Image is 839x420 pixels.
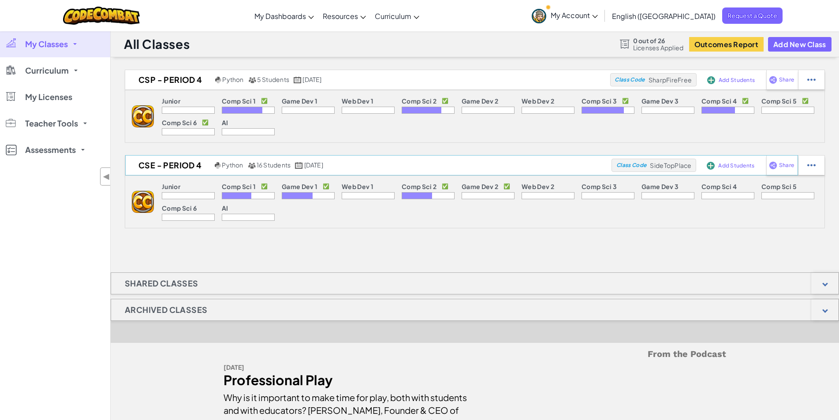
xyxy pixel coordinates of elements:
[257,75,289,83] span: 5 Students
[257,161,291,169] span: 16 Students
[215,77,222,83] img: python.png
[615,77,645,82] span: Class Code
[582,183,617,190] p: Comp Sci 3
[532,9,546,23] img: avatar
[304,161,323,169] span: [DATE]
[342,183,373,190] p: Web Dev 1
[125,159,612,172] a: CSE - Period 4 Python 16 Students [DATE]
[132,105,154,127] img: logo
[111,299,221,321] h1: Archived Classes
[707,162,715,170] img: IconAddStudents.svg
[222,75,243,83] span: Python
[302,75,321,83] span: [DATE]
[222,183,256,190] p: Comp Sci 1
[503,183,510,190] p: ✅
[250,4,318,28] a: My Dashboards
[633,37,684,44] span: 0 out of 26
[462,97,498,104] p: Game Dev 2
[527,2,602,30] a: My Account
[402,183,436,190] p: Comp Sci 2
[162,119,197,126] p: Comp Sci 6
[103,170,110,183] span: ◀
[282,97,317,104] p: Game Dev 1
[701,97,737,104] p: Comp Sci 4
[202,119,209,126] p: ✅
[768,37,832,52] button: Add New Class
[650,161,691,169] span: SideTopPlace
[25,67,69,74] span: Curriculum
[649,76,692,84] span: SharpFireFree
[522,97,554,104] p: Web Dev 2
[608,4,720,28] a: English ([GEOGRAPHIC_DATA])
[162,204,197,212] p: Comp Sci 6
[442,97,448,104] p: ✅
[254,11,306,21] span: My Dashboards
[807,76,816,84] img: IconStudentEllipsis.svg
[701,183,737,190] p: Comp Sci 4
[261,183,268,190] p: ✅
[124,36,190,52] h1: All Classes
[761,97,797,104] p: Comp Sci 5
[125,73,213,86] h2: CSP - Period 4
[342,97,373,104] p: Web Dev 1
[442,183,448,190] p: ✅
[462,183,498,190] p: Game Dev 2
[125,73,610,86] a: CSP - Period 4 Python 5 Students [DATE]
[318,4,370,28] a: Resources
[616,163,646,168] span: Class Code
[162,97,180,104] p: Junior
[222,204,228,212] p: AI
[722,7,783,24] a: Request a Quote
[132,191,154,213] img: logo
[25,93,72,101] span: My Licenses
[761,183,797,190] p: Comp Sci 5
[125,159,213,172] h2: CSE - Period 4
[222,97,256,104] p: Comp Sci 1
[222,119,228,126] p: AI
[295,162,303,169] img: calendar.svg
[707,76,715,84] img: IconAddStudents.svg
[779,77,794,82] span: Share
[779,163,794,168] span: Share
[522,183,554,190] p: Web Dev 2
[742,97,749,104] p: ✅
[641,183,679,190] p: Game Dev 3
[323,11,358,21] span: Resources
[612,11,716,21] span: English ([GEOGRAPHIC_DATA])
[769,161,777,169] img: IconShare_Purple.svg
[718,163,754,168] span: Add Students
[582,97,617,104] p: Comp Sci 3
[370,4,424,28] a: Curriculum
[215,162,221,169] img: python.png
[248,162,256,169] img: MultipleUsers.png
[224,347,726,361] h5: From the Podcast
[719,78,755,83] span: Add Students
[323,183,329,190] p: ✅
[769,76,777,84] img: IconShare_Purple.svg
[807,161,816,169] img: IconStudentEllipsis.svg
[633,44,684,51] span: Licenses Applied
[224,374,468,387] div: Professional Play
[802,97,809,104] p: ✅
[25,40,68,48] span: My Classes
[402,97,436,104] p: Comp Sci 2
[641,97,679,104] p: Game Dev 3
[622,97,629,104] p: ✅
[294,77,302,83] img: calendar.svg
[551,11,598,20] span: My Account
[375,11,411,21] span: Curriculum
[25,146,76,154] span: Assessments
[224,361,468,374] div: [DATE]
[248,77,256,83] img: MultipleUsers.png
[25,119,78,127] span: Teacher Tools
[63,7,140,25] img: CodeCombat logo
[111,272,212,294] h1: Shared Classes
[689,37,764,52] button: Outcomes Report
[261,97,268,104] p: ✅
[162,183,180,190] p: Junior
[282,183,317,190] p: Game Dev 1
[222,161,243,169] span: Python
